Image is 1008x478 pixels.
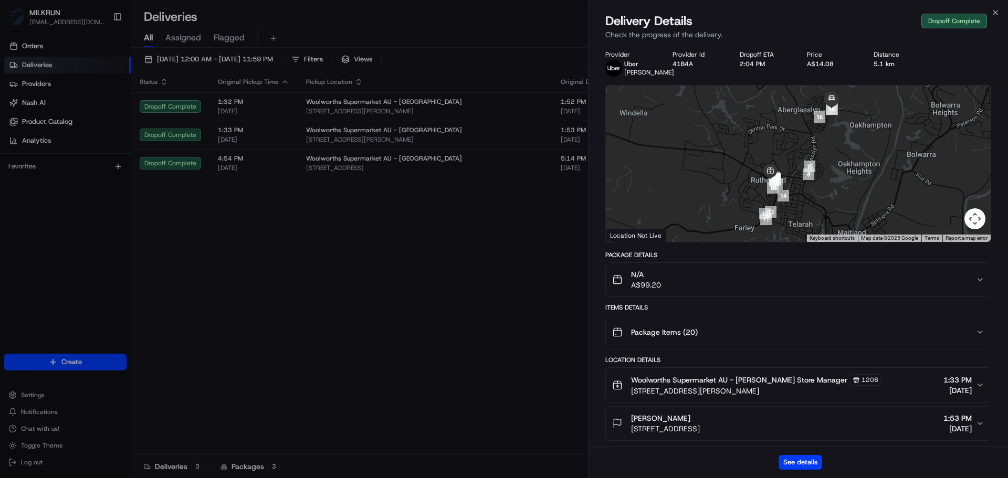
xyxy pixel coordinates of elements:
[943,423,972,434] span: [DATE]
[826,103,837,115] div: 18
[925,235,939,241] a: Terms (opens in new tab)
[874,50,924,59] div: Distance
[608,228,643,242] img: Google
[673,50,723,59] div: Provider Id
[606,315,991,349] button: Package Items (20)
[605,29,991,40] p: Check the progress of the delivery.
[861,235,918,241] span: Map data ©2025 Google
[778,190,789,201] div: 14
[631,269,661,280] span: N/A
[814,111,825,123] div: 16
[943,375,972,385] span: 1:33 PM
[943,413,972,423] span: 1:53 PM
[964,208,985,229] button: Map camera controls
[631,327,698,337] span: Package Items ( 20 )
[946,235,988,241] a: Report a map error
[810,235,855,242] button: Keyboard shortcuts
[605,13,692,29] span: Delivery Details
[608,228,643,242] a: Open this area in Google Maps (opens a new window)
[631,280,661,290] span: A$99.20
[769,172,780,183] div: 5
[767,182,779,194] div: 10
[771,178,783,190] div: 1
[759,208,771,219] div: 12
[606,368,991,402] button: Woolworths Supermarket AU - [PERSON_NAME] Store Manager1208[STREET_ADDRESS][PERSON_NAME]1:33 PM[D...
[740,50,790,59] div: Dropoff ETA
[605,50,656,59] div: Provider
[874,60,924,68] div: 5.1 km
[807,60,857,68] div: A$14.08
[807,50,857,59] div: Price
[605,356,991,364] div: Location Details
[803,168,814,180] div: 4
[605,251,991,259] div: Package Details
[740,60,790,68] div: 2:04 PM
[631,386,882,396] span: [STREET_ADDRESS][PERSON_NAME]
[943,385,972,396] span: [DATE]
[624,68,674,77] span: [PERSON_NAME]
[862,376,878,384] span: 1208
[605,303,991,312] div: Items Details
[769,173,781,185] div: 9
[760,214,772,225] div: 11
[673,60,693,68] button: 41B4A
[765,206,776,218] div: 13
[826,103,838,115] div: 17
[606,263,991,296] button: N/AA$99.20
[631,423,700,434] span: [STREET_ADDRESS]
[605,60,622,77] img: uber-new-logo.jpeg
[631,375,847,385] span: Woolworths Supermarket AU - [PERSON_NAME] Store Manager
[624,60,638,68] span: Uber
[606,407,991,440] button: [PERSON_NAME][STREET_ADDRESS]1:53 PM[DATE]
[804,161,815,172] div: 15
[606,229,666,242] div: Location Not Live
[779,455,822,470] button: See details
[631,413,690,423] span: [PERSON_NAME]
